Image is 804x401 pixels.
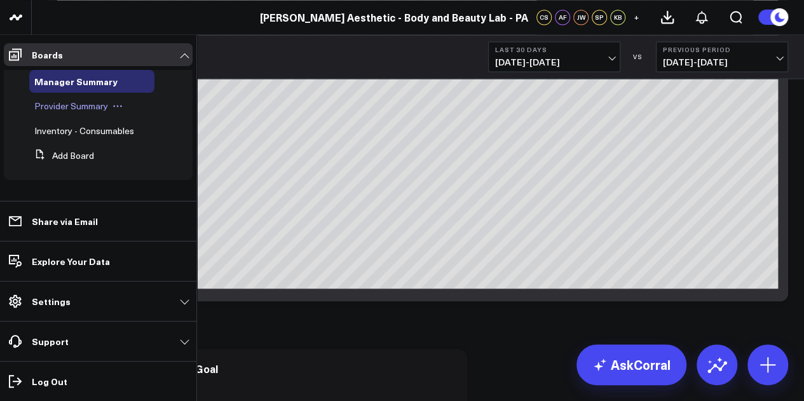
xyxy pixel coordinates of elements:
[4,370,193,393] a: Log Out
[34,126,134,136] a: Inventory - Consumables
[663,46,781,53] b: Previous Period
[34,76,118,86] a: Manager Summary
[32,256,110,266] p: Explore Your Data
[592,10,607,25] div: SP
[34,101,108,111] a: Provider Summary
[32,296,71,306] p: Settings
[629,10,644,25] button: +
[634,13,639,22] span: +
[495,57,613,67] span: [DATE] - [DATE]
[32,336,69,346] p: Support
[627,53,650,60] div: VS
[488,41,620,72] button: Last 30 Days[DATE]-[DATE]
[260,10,528,24] a: [PERSON_NAME] Aesthetic - Body and Beauty Lab - PA
[576,344,686,385] a: AskCorral
[536,10,552,25] div: CS
[34,75,118,88] span: Manager Summary
[34,125,134,137] span: Inventory - Consumables
[656,41,788,72] button: Previous Period[DATE]-[DATE]
[29,144,94,167] button: Add Board
[573,10,589,25] div: JW
[32,216,98,226] p: Share via Email
[32,50,63,60] p: Boards
[610,10,625,25] div: KB
[34,100,108,112] span: Provider Summary
[555,10,570,25] div: AF
[32,376,67,386] p: Log Out
[663,57,781,67] span: [DATE] - [DATE]
[495,46,613,53] b: Last 30 Days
